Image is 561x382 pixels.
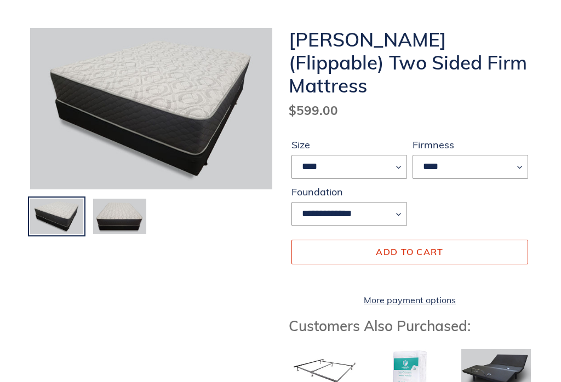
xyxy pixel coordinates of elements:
h1: [PERSON_NAME] (Flippable) Two Sided Firm Mattress [289,28,531,97]
label: Foundation [291,184,407,199]
span: Add to cart [376,246,443,257]
img: Load image into Gallery viewer, Del Ray (Flippable) Two Sided Firm Mattress [29,198,84,235]
button: Add to cart [291,240,528,264]
h3: Customers Also Purchased: [289,317,531,334]
img: Load image into Gallery viewer, Del Ray (Flippable) Two Sided Firm Mattress [92,198,147,235]
a: More payment options [291,293,528,306]
label: Size [291,137,407,152]
label: Firmness [413,137,528,152]
span: $599.00 [289,102,338,118]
